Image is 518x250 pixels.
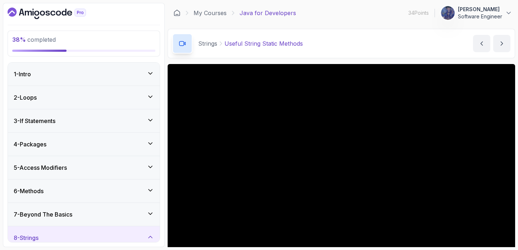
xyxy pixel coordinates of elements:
[8,86,160,109] button: 2-Loops
[12,36,26,43] span: 38 %
[12,36,56,43] span: completed
[8,63,160,86] button: 1-Intro
[493,35,510,52] button: next content
[473,35,490,52] button: previous content
[14,163,67,172] h3: 5 - Access Modifiers
[8,179,160,203] button: 6-Methods
[14,140,46,149] h3: 4 - Packages
[198,39,217,48] p: Strings
[408,9,429,17] p: 34 Points
[8,156,160,179] button: 5-Access Modifiers
[441,6,455,20] img: user profile image
[14,233,38,242] h3: 8 - Strings
[8,226,160,249] button: 8-Strings
[458,6,502,13] p: [PERSON_NAME]
[194,9,227,17] a: My Courses
[441,6,512,20] button: user profile image[PERSON_NAME]Software Engineer
[240,9,296,17] p: Java for Developers
[173,9,181,17] a: Dashboard
[8,8,103,19] a: Dashboard
[14,210,72,219] h3: 7 - Beyond The Basics
[224,39,303,48] p: Useful String Static Methods
[458,13,502,20] p: Software Engineer
[8,133,160,156] button: 4-Packages
[14,70,31,78] h3: 1 - Intro
[14,117,55,125] h3: 3 - If Statements
[14,187,44,195] h3: 6 - Methods
[14,93,37,102] h3: 2 - Loops
[8,109,160,132] button: 3-If Statements
[8,203,160,226] button: 7-Beyond The Basics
